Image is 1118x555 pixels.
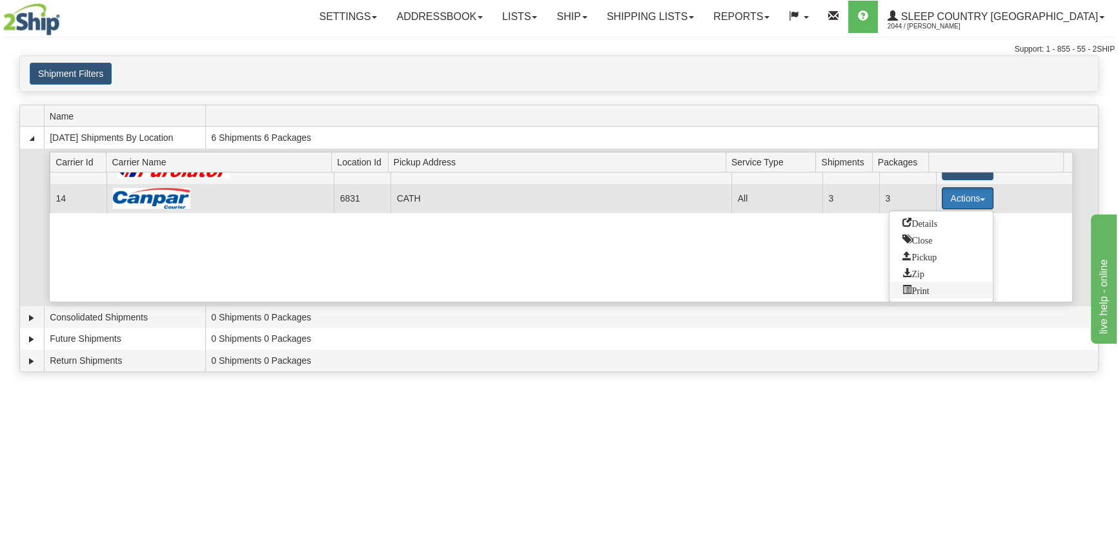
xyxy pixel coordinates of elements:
[942,187,993,209] button: Actions
[44,127,205,149] td: [DATE] Shipments By Location
[387,1,493,33] a: Addressbook
[334,184,391,213] td: 6831
[889,248,993,265] a: Request a carrier pickup
[493,1,547,33] a: Lists
[821,152,872,172] span: Shipments
[898,11,1098,22] span: Sleep Country [GEOGRAPHIC_DATA]
[879,184,936,213] td: 3
[547,1,596,33] a: Ship
[205,127,1098,149] td: 6 Shipments 6 Packages
[44,328,205,350] td: Future Shipments
[309,1,387,33] a: Settings
[50,106,205,126] span: Name
[391,184,731,213] td: CATH
[394,152,726,172] span: Pickup Address
[112,152,331,172] span: Carrier Name
[822,184,879,213] td: 3
[902,251,937,260] span: Pickup
[902,235,932,244] span: Close
[3,44,1115,55] div: Support: 1 - 855 - 55 - 2SHIP
[704,1,779,33] a: Reports
[205,328,1098,350] td: 0 Shipments 0 Packages
[25,311,38,324] a: Expand
[902,268,924,277] span: Zip
[731,152,816,172] span: Service Type
[731,184,822,213] td: All
[889,265,993,282] a: Zip and Download All Shipping Documents
[25,132,38,145] a: Collapse
[888,20,984,33] span: 2044 / [PERSON_NAME]
[1088,211,1117,343] iframe: chat widget
[597,1,704,33] a: Shipping lists
[889,231,993,248] a: Close this group
[3,3,60,36] img: logo2044.jpg
[902,285,929,294] span: Print
[205,350,1098,372] td: 0 Shipments 0 Packages
[56,152,107,172] span: Carrier Id
[25,355,38,368] a: Expand
[44,306,205,328] td: Consolidated Shipments
[902,218,937,227] span: Details
[205,306,1098,328] td: 0 Shipments 0 Packages
[50,184,107,213] td: 14
[30,63,112,85] button: Shipment Filters
[878,152,929,172] span: Packages
[44,350,205,372] td: Return Shipments
[25,333,38,346] a: Expand
[113,188,190,209] img: Canpar
[337,152,388,172] span: Location Id
[878,1,1114,33] a: Sleep Country [GEOGRAPHIC_DATA] 2044 / [PERSON_NAME]
[10,8,119,23] div: live help - online
[889,215,993,231] a: Go to Details view
[889,282,993,298] a: Print or Download All Shipping Documents in one file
